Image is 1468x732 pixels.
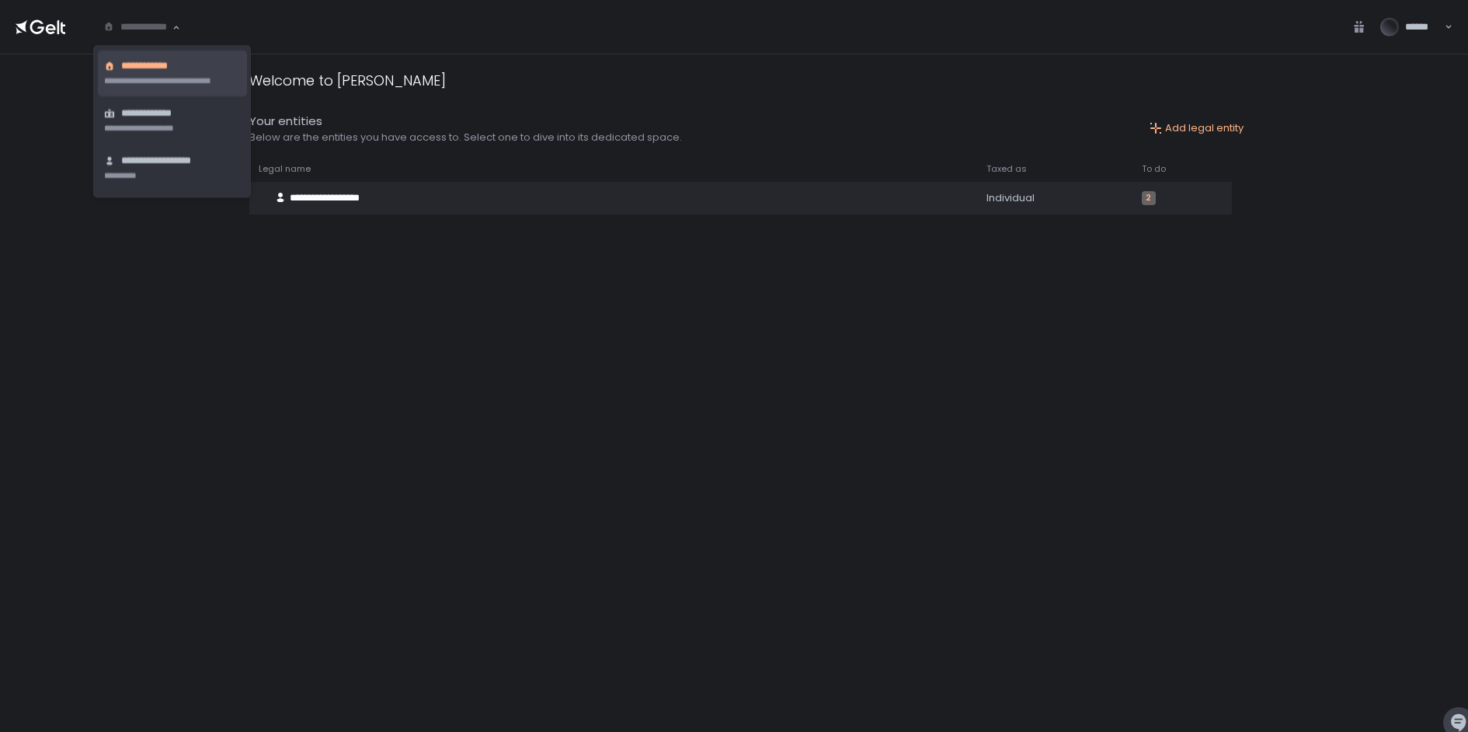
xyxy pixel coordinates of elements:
div: Your entities [249,113,682,131]
div: Search for option [93,11,180,43]
span: 2 [1142,191,1156,205]
div: Individual [986,191,1123,205]
div: Below are the entities you have access to. Select one to dive into its dedicated space. [249,131,682,145]
div: Welcome to [PERSON_NAME] [249,70,446,91]
button: Add legal entity [1150,121,1244,135]
span: To do [1142,163,1166,175]
span: Taxed as [986,163,1027,175]
span: Legal name [259,163,311,175]
input: Search for option [103,19,171,35]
